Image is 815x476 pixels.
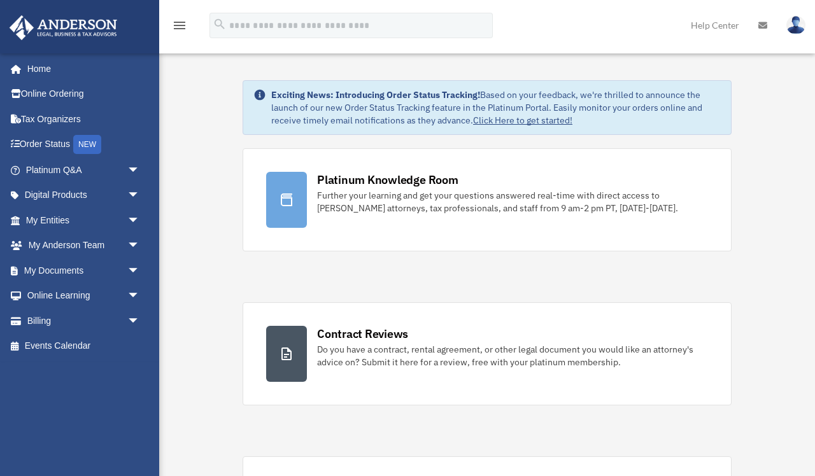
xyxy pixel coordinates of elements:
div: Based on your feedback, we're thrilled to announce the launch of our new Order Status Tracking fe... [271,88,721,127]
a: Contract Reviews Do you have a contract, rental agreement, or other legal document you would like... [243,302,732,405]
div: Do you have a contract, rental agreement, or other legal document you would like an attorney's ad... [317,343,708,368]
a: Online Ordering [9,81,159,107]
span: arrow_drop_down [127,233,153,259]
span: arrow_drop_down [127,183,153,209]
a: Platinum Knowledge Room Further your learning and get your questions answered real-time with dire... [243,148,732,251]
div: Contract Reviews [317,326,408,342]
div: Platinum Knowledge Room [317,172,458,188]
strong: Exciting News: Introducing Order Status Tracking! [271,89,480,101]
img: Anderson Advisors Platinum Portal [6,15,121,40]
a: menu [172,22,187,33]
span: arrow_drop_down [127,283,153,309]
a: My Anderson Teamarrow_drop_down [9,233,159,258]
a: Online Learningarrow_drop_down [9,283,159,309]
i: menu [172,18,187,33]
div: NEW [73,135,101,154]
a: Digital Productsarrow_drop_down [9,183,159,208]
a: Platinum Q&Aarrow_drop_down [9,157,159,183]
i: search [213,17,227,31]
a: My Documentsarrow_drop_down [9,258,159,283]
span: arrow_drop_down [127,308,153,334]
div: Further your learning and get your questions answered real-time with direct access to [PERSON_NAM... [317,189,708,214]
a: Tax Organizers [9,106,159,132]
a: My Entitiesarrow_drop_down [9,207,159,233]
a: Home [9,56,153,81]
span: arrow_drop_down [127,157,153,183]
span: arrow_drop_down [127,258,153,284]
img: User Pic [786,16,805,34]
a: Order StatusNEW [9,132,159,158]
span: arrow_drop_down [127,207,153,234]
a: Billingarrow_drop_down [9,308,159,333]
a: Events Calendar [9,333,159,359]
a: Click Here to get started! [473,115,572,126]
